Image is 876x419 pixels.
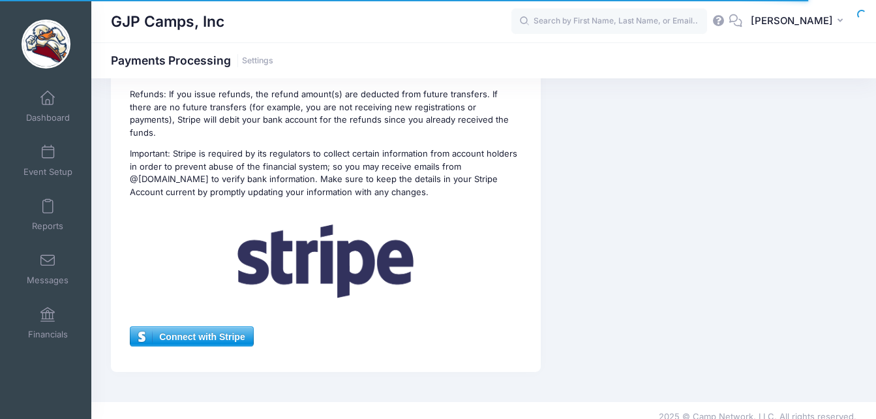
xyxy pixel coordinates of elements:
[242,56,273,66] a: Settings
[742,7,856,37] button: [PERSON_NAME]
[26,112,70,123] span: Dashboard
[511,8,707,35] input: Search by First Name, Last Name, or Email...
[211,207,440,316] img: Stripe Logo
[130,327,252,347] span: Connect with Stripe
[17,192,79,238] a: Reports
[111,54,273,67] h1: Payments Processing
[32,221,63,232] span: Reports
[17,246,79,292] a: Messages
[27,275,68,286] span: Messages
[17,138,79,183] a: Event Setup
[23,166,72,178] span: Event Setup
[130,147,521,198] p: Important: Stripe is required by its regulators to collect certain information from account holde...
[22,20,70,69] img: GJP Camps, Inc
[28,329,68,340] span: Financials
[751,14,833,28] span: [PERSON_NAME]
[130,88,521,139] p: Refunds: If you issue refunds, the refund amount(s) are deducted from future transfers. If there ...
[130,326,253,346] a: Connect with Stripe
[111,7,224,37] h1: GJP Camps, Inc
[17,84,79,129] a: Dashboard
[17,300,79,346] a: Financials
